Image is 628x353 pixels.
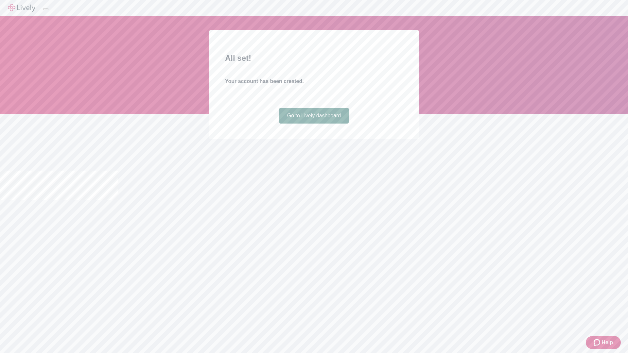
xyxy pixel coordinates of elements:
[43,8,48,10] button: Log out
[586,336,621,349] button: Zendesk support iconHelp
[225,77,403,85] h4: Your account has been created.
[279,108,349,124] a: Go to Lively dashboard
[602,339,613,346] span: Help
[8,4,35,12] img: Lively
[225,52,403,64] h2: All set!
[594,339,602,346] svg: Zendesk support icon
